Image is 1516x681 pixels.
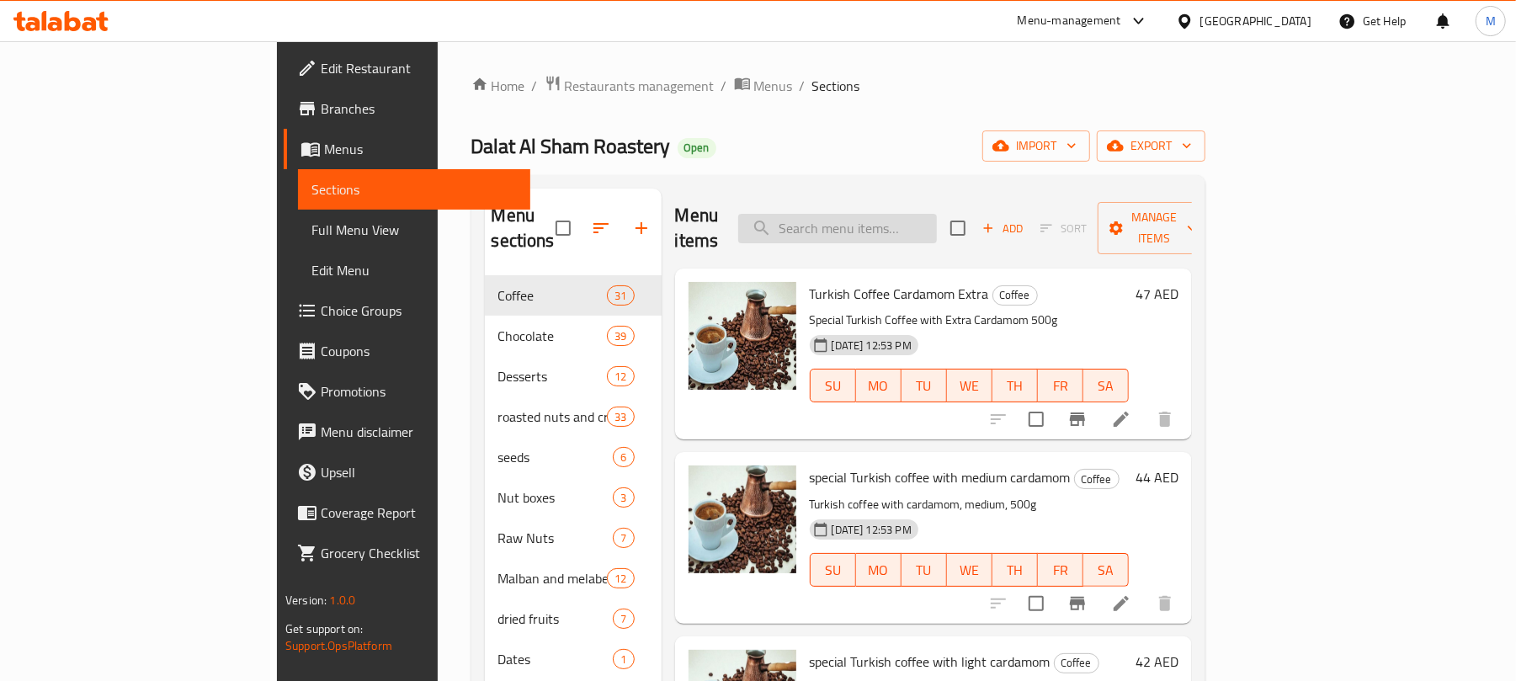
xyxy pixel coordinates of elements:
[734,75,793,97] a: Menus
[321,341,517,361] span: Coupons
[1111,593,1131,614] a: Edit menu item
[1075,470,1119,489] span: Coffee
[678,138,716,158] div: Open
[613,487,634,508] div: items
[678,141,716,155] span: Open
[285,635,392,657] a: Support.OpsPlatform
[812,76,860,96] span: Sections
[298,250,530,290] a: Edit Menu
[298,210,530,250] a: Full Menu View
[284,492,530,533] a: Coverage Report
[1090,558,1122,583] span: SA
[321,381,517,402] span: Promotions
[321,422,517,442] span: Menu disclaimer
[1083,369,1129,402] button: SA
[485,518,662,558] div: Raw Nuts7
[545,210,581,246] span: Select all sections
[284,533,530,573] a: Grocery Checklist
[1038,553,1083,587] button: FR
[721,76,727,96] li: /
[689,466,796,573] img: special Turkish coffee with medium cardamom
[1097,130,1205,162] button: export
[1055,653,1098,673] span: Coffee
[992,285,1038,306] div: Coffee
[810,281,989,306] span: Turkish Coffee Cardamom Extra
[498,285,608,306] span: Coffee
[471,127,671,165] span: Dalat Al Sham Roastery
[1045,374,1077,398] span: FR
[284,412,530,452] a: Menu disclaimer
[999,558,1031,583] span: TH
[613,528,634,548] div: items
[982,130,1090,162] button: import
[856,553,902,587] button: MO
[1098,202,1210,254] button: Manage items
[608,288,633,304] span: 31
[321,503,517,523] span: Coverage Report
[1145,583,1185,624] button: delete
[954,558,986,583] span: WE
[810,310,1129,331] p: Special Turkish Coffee with Extra Cardamom 500g
[738,214,937,243] input: search
[1136,466,1178,489] h6: 44 AED
[1019,402,1054,437] span: Select to update
[298,169,530,210] a: Sections
[324,139,517,159] span: Menus
[485,477,662,518] div: Nut boxes3
[485,639,662,679] div: Dates1
[471,75,1205,97] nav: breadcrumb
[321,301,517,321] span: Choice Groups
[613,447,634,467] div: items
[545,75,715,97] a: Restaurants management
[902,369,947,402] button: TU
[498,487,614,508] span: Nut boxes
[1111,207,1197,249] span: Manage items
[810,494,1129,515] p: Turkish coffee with cardamom, medium, 500g
[485,316,662,356] div: Chocolate39
[613,649,634,669] div: items
[810,369,856,402] button: SU
[285,589,327,611] span: Version:
[498,447,614,467] span: seeds
[817,374,849,398] span: SU
[810,465,1071,490] span: special Turkish coffee with medium cardamom
[1045,558,1077,583] span: FR
[608,369,633,385] span: 12
[689,282,796,390] img: Turkish Coffee Cardamom Extra
[1029,215,1098,242] span: Select section first
[485,437,662,477] div: seeds6
[498,407,608,427] div: roasted nuts and crackers
[285,618,363,640] span: Get support on:
[1200,12,1311,30] div: [GEOGRAPHIC_DATA]
[485,396,662,437] div: roasted nuts and crackers33
[498,609,614,629] span: dried fruits
[1057,583,1098,624] button: Branch-specific-item
[614,490,633,506] span: 3
[607,568,634,588] div: items
[608,409,633,425] span: 33
[608,571,633,587] span: 12
[976,215,1029,242] span: Add item
[940,210,976,246] span: Select section
[498,649,614,669] div: Dates
[498,568,608,588] div: Malban and melabes
[1145,399,1185,439] button: delete
[284,371,530,412] a: Promotions
[532,76,538,96] li: /
[1111,409,1131,429] a: Edit menu item
[863,374,895,398] span: MO
[321,543,517,563] span: Grocery Checklist
[311,260,517,280] span: Edit Menu
[1486,12,1496,30] span: M
[992,553,1038,587] button: TH
[311,220,517,240] span: Full Menu View
[608,328,633,344] span: 39
[825,522,918,538] span: [DATE] 12:53 PM
[810,649,1051,674] span: special Turkish coffee with light cardamom
[993,285,1037,305] span: Coffee
[284,452,530,492] a: Upsell
[485,275,662,316] div: Coffee31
